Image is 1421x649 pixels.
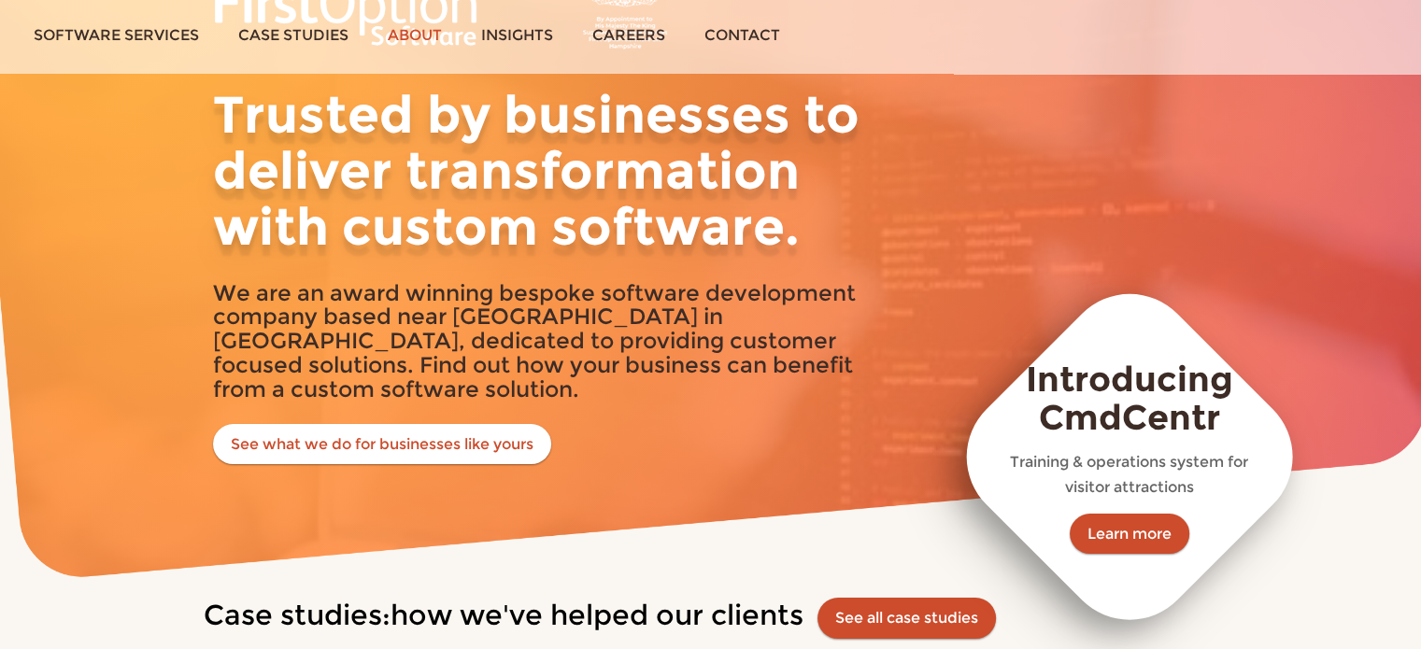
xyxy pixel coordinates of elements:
[391,598,803,632] span: how we've helped our clients
[204,598,391,632] span: Case studies:
[835,609,978,627] a: See all case studies
[1008,449,1250,501] p: Training & operations system for visitor attractions
[817,598,996,639] button: See all case studies
[213,87,867,256] h1: Trusted by businesses to deliver transformation with custom software.
[1070,514,1189,555] a: Learn more
[213,424,551,465] a: See what we do for businesses like yours
[213,281,867,402] h2: We are an award winning bespoke software development company based near [GEOGRAPHIC_DATA] in [GEO...
[1008,360,1250,437] h3: Introducing CmdCentr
